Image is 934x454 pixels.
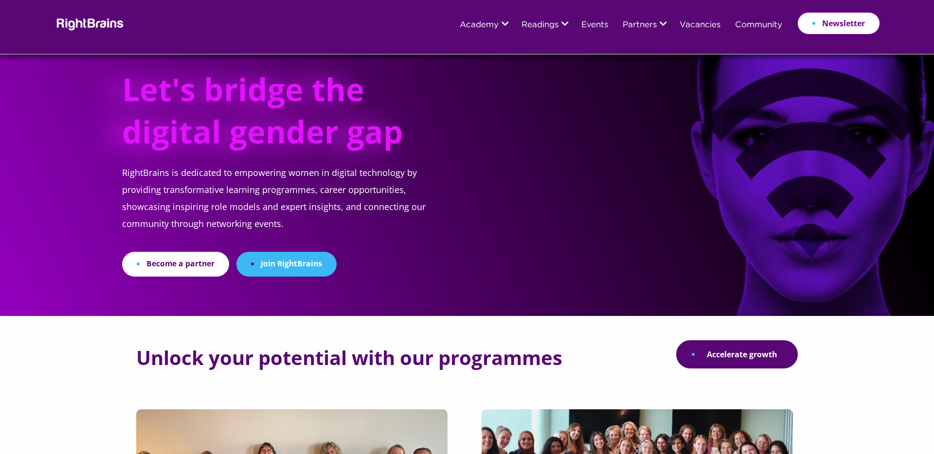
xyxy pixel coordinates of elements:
h2: Unlock your potential with our programmes [136,347,562,368]
p: RightBrains is dedicated to empowering women in digital technology by providing transformative le... [122,164,449,252]
a: Partners [623,21,657,30]
a: Join RightBrains [236,252,337,277]
a: Events [581,21,608,30]
a: Newsletter [797,12,880,35]
a: Accelerate growth [676,340,798,368]
a: Community [735,21,782,30]
h1: Let's bridge the digital gender gap [122,68,413,164]
img: Rightbrains [54,17,124,31]
a: Readings [521,21,558,30]
a: Academy [460,21,499,30]
a: Become a partner [122,252,229,277]
a: Vacancies [680,21,720,30]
